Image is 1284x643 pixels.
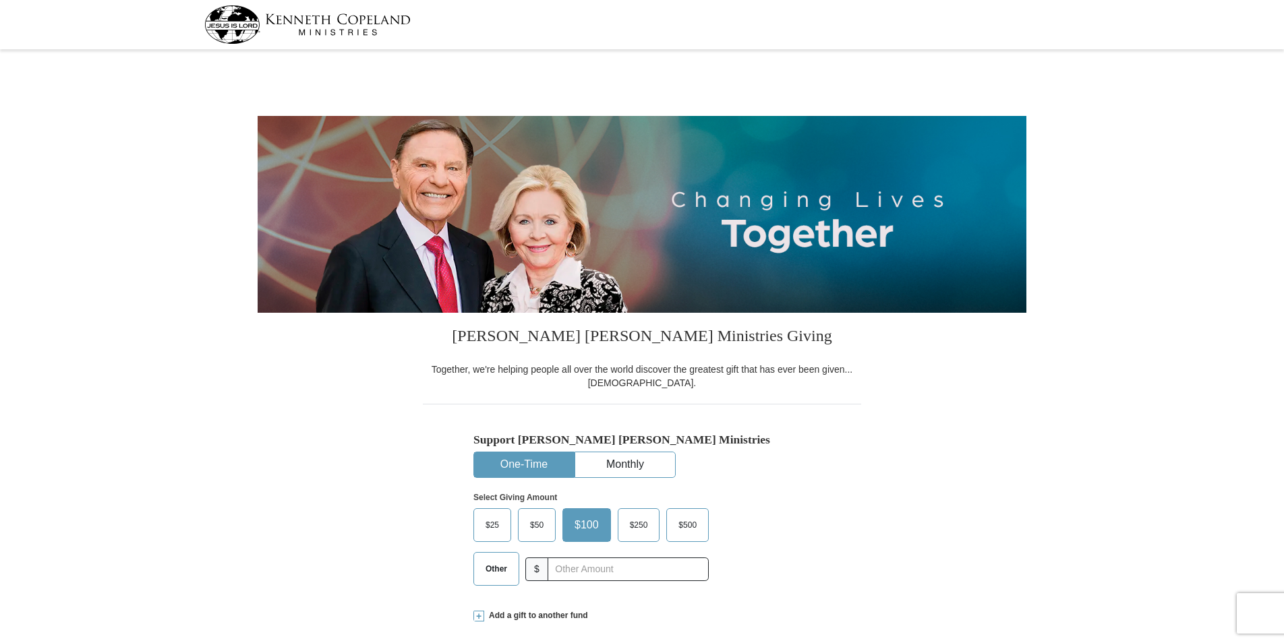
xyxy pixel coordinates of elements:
[484,610,588,621] span: Add a gift to another fund
[473,493,557,502] strong: Select Giving Amount
[423,363,861,390] div: Together, we're helping people all over the world discover the greatest gift that has ever been g...
[568,515,606,535] span: $100
[575,452,675,477] button: Monthly
[523,515,550,535] span: $50
[623,515,655,535] span: $250
[204,5,411,44] img: kcm-header-logo.svg
[423,313,861,363] h3: [PERSON_NAME] [PERSON_NAME] Ministries Giving
[474,452,574,477] button: One-Time
[672,515,703,535] span: $500
[473,433,811,447] h5: Support [PERSON_NAME] [PERSON_NAME] Ministries
[548,557,709,581] input: Other Amount
[525,557,548,581] span: $
[479,559,514,579] span: Other
[479,515,506,535] span: $25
